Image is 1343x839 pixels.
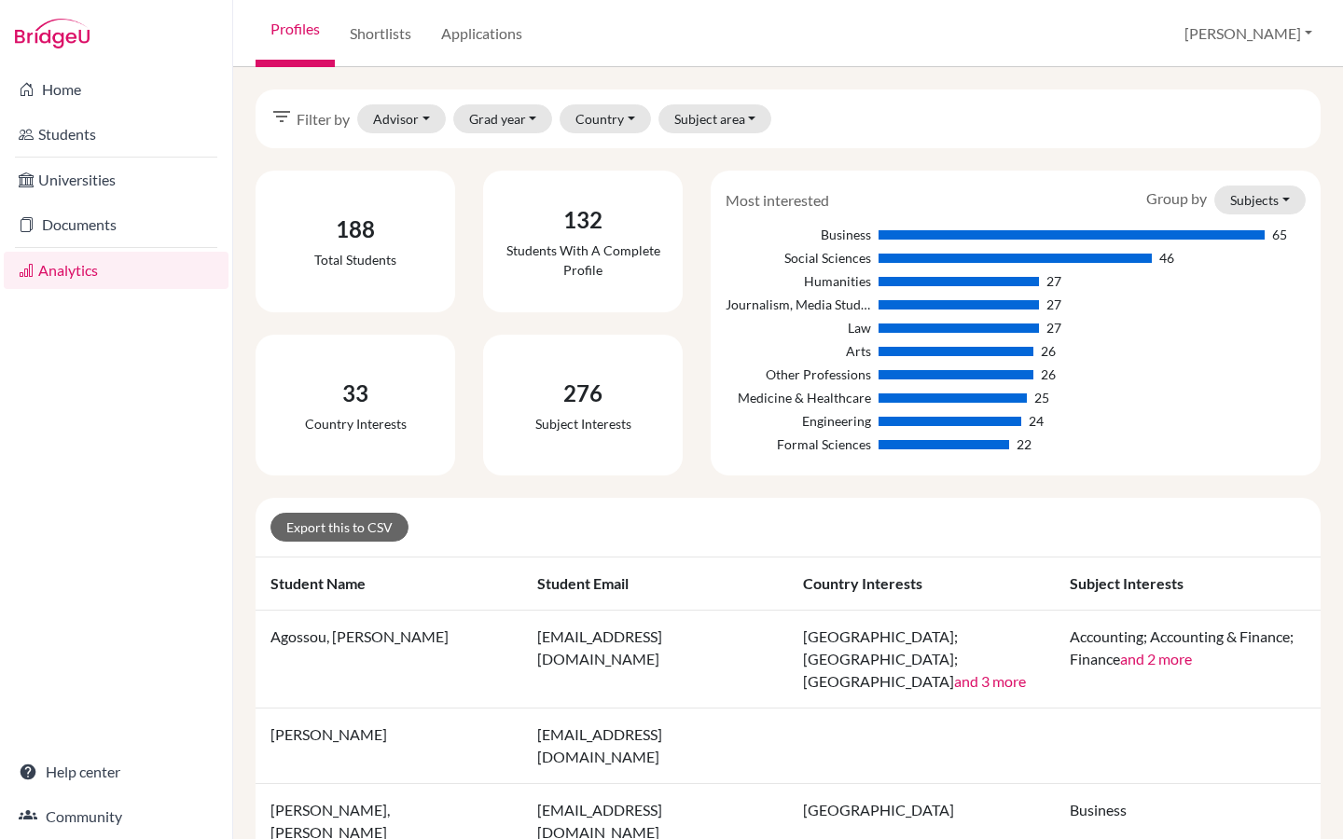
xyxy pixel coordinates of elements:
div: 33 [305,377,407,410]
div: Other Professions [726,364,870,384]
td: [EMAIL_ADDRESS][DOMAIN_NAME] [522,708,789,784]
i: filter_list [270,105,293,128]
div: Humanities [726,271,870,291]
div: Formal Sciences [726,434,870,454]
button: Subjects [1214,186,1306,214]
td: [EMAIL_ADDRESS][DOMAIN_NAME] [522,611,789,708]
div: Engineering [726,411,870,431]
a: Students [4,116,228,153]
div: 46 [1159,248,1174,268]
div: 65 [1272,225,1287,244]
button: and 2 more [1120,648,1192,670]
div: 188 [314,213,396,246]
a: Documents [4,206,228,243]
div: 132 [498,203,668,237]
td: Agossou, [PERSON_NAME] [256,611,522,708]
span: Filter by [297,108,350,131]
th: Student name [256,557,522,611]
div: Medicine & Healthcare [726,388,870,407]
div: Journalism, Media Studies & Communication [726,295,870,314]
div: Arts [726,341,870,361]
div: Total students [314,250,396,269]
div: Law [726,318,870,337]
div: 27 [1046,271,1061,291]
div: 26 [1041,341,1056,361]
div: Most interested [712,189,843,212]
div: 27 [1046,318,1061,337]
div: 27 [1046,295,1061,314]
div: Social Sciences [726,248,870,268]
td: [GEOGRAPHIC_DATA]; [GEOGRAPHIC_DATA]; [GEOGRAPHIC_DATA] [788,611,1055,708]
div: Subject interests [535,414,631,433]
button: Grad year [453,104,553,133]
a: Universities [4,161,228,199]
button: Advisor [357,104,446,133]
div: Country interests [305,414,407,433]
button: Subject area [658,104,772,133]
div: Students with a complete profile [498,241,668,280]
button: Country [560,104,651,133]
a: Export this to CSV [270,513,408,542]
th: Student email [522,557,789,611]
td: [PERSON_NAME] [256,708,522,784]
td: Accounting; Accounting & Finance; Finance [1055,611,1322,708]
div: 276 [535,377,631,410]
div: Group by [1132,186,1320,214]
a: Community [4,798,228,835]
div: Business [726,225,870,244]
th: Country interests [788,557,1055,611]
div: 25 [1034,388,1049,407]
button: and 3 more [954,670,1026,693]
button: [PERSON_NAME] [1176,16,1321,51]
th: Subject interests [1055,557,1322,611]
div: 24 [1029,411,1044,431]
img: Bridge-U [15,19,90,48]
a: Home [4,71,228,108]
div: 22 [1017,434,1031,454]
div: 26 [1041,364,1056,384]
a: Analytics [4,252,228,289]
a: Help center [4,753,228,791]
